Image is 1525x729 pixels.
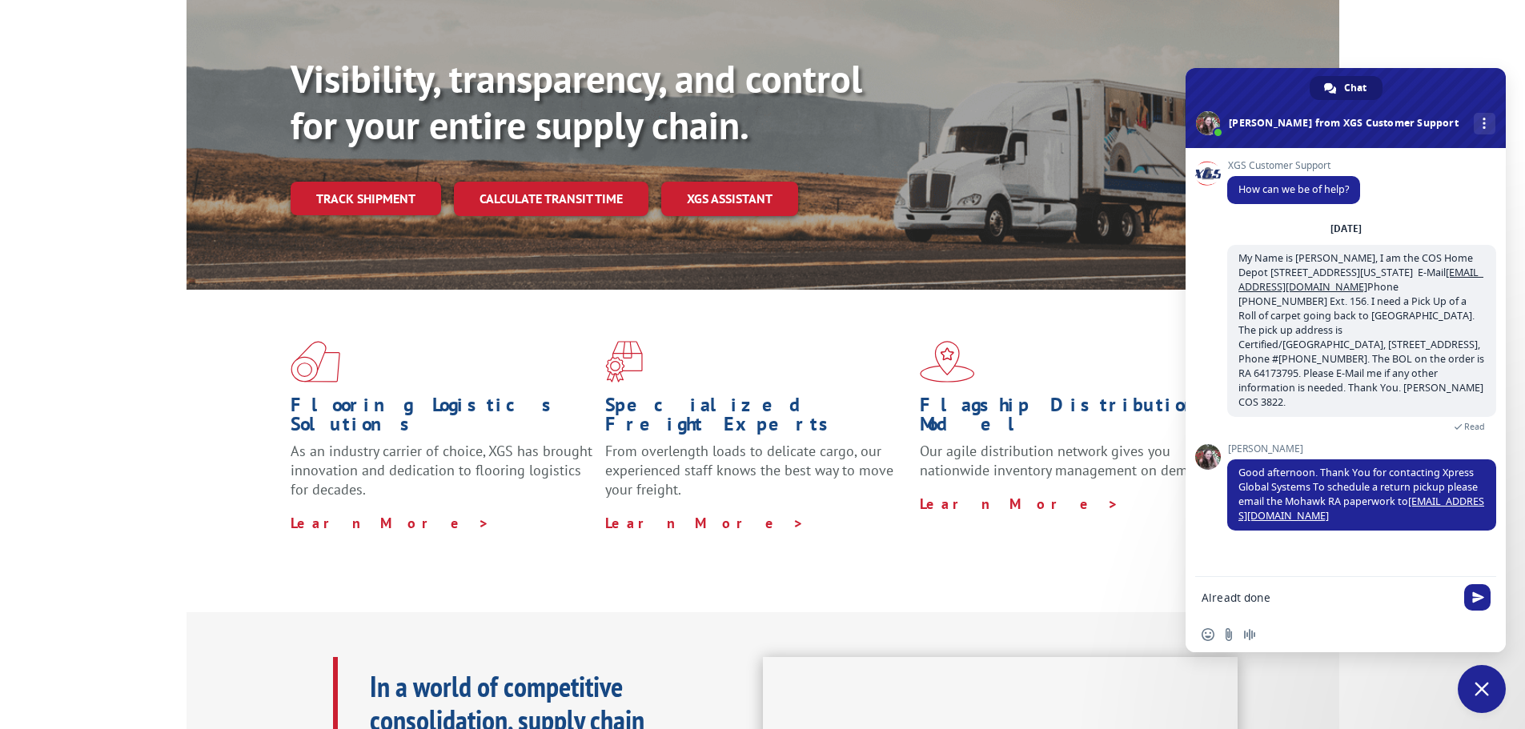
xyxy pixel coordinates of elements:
[1238,266,1483,294] a: [EMAIL_ADDRESS][DOMAIN_NAME]
[605,395,908,442] h1: Specialized Freight Experts
[920,495,1119,513] a: Learn More >
[1238,466,1484,523] span: Good afternoon. Thank You for contacting Xpress Global Systems To schedule a return pickup please...
[1238,182,1349,196] span: How can we be of help?
[920,341,975,383] img: xgs-icon-flagship-distribution-model-red
[291,54,862,150] b: Visibility, transparency, and control for your entire supply chain.
[605,442,908,513] p: From overlength loads to delicate cargo, our experienced staff knows the best way to move your fr...
[1222,628,1235,641] span: Send a file
[1238,251,1484,409] span: My Name is [PERSON_NAME], I am the COS Home Depot [STREET_ADDRESS][US_STATE] E-Mail Phone [PHONE_...
[1227,160,1360,171] span: XGS Customer Support
[1344,76,1366,100] span: Chat
[1202,591,1455,605] textarea: Compose your message...
[454,182,648,216] a: Calculate transit time
[920,395,1222,442] h1: Flagship Distribution Model
[291,395,593,442] h1: Flooring Logistics Solutions
[605,341,643,383] img: xgs-icon-focused-on-flooring-red
[920,442,1214,479] span: Our agile distribution network gives you nationwide inventory management on demand.
[605,514,805,532] a: Learn More >
[291,442,592,499] span: As an industry carrier of choice, XGS has brought innovation and dedication to flooring logistics...
[291,341,340,383] img: xgs-icon-total-supply-chain-intelligence-red
[291,182,441,215] a: Track shipment
[661,182,798,216] a: XGS ASSISTANT
[1458,665,1506,713] div: Close chat
[1202,628,1214,641] span: Insert an emoji
[1227,443,1496,455] span: [PERSON_NAME]
[1474,113,1495,134] div: More channels
[1330,224,1362,234] div: [DATE]
[1464,584,1491,611] span: Send
[1310,76,1383,100] div: Chat
[291,514,490,532] a: Learn More >
[1243,628,1256,641] span: Audio message
[1238,495,1484,523] a: [EMAIL_ADDRESS][DOMAIN_NAME]
[1464,421,1485,432] span: Read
